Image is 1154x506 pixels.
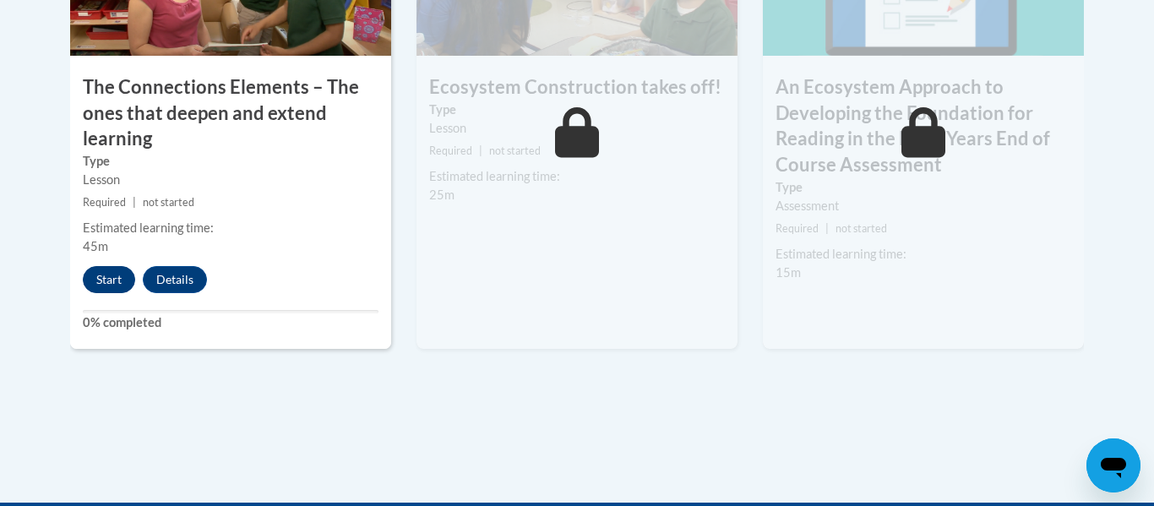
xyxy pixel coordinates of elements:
[776,222,819,235] span: Required
[825,222,829,235] span: |
[83,266,135,293] button: Start
[83,196,126,209] span: Required
[429,167,725,186] div: Estimated learning time:
[429,101,725,119] label: Type
[70,74,391,152] h3: The Connections Elements – The ones that deepen and extend learning
[776,197,1071,215] div: Assessment
[489,144,541,157] span: not started
[143,266,207,293] button: Details
[83,313,378,332] label: 0% completed
[479,144,482,157] span: |
[416,74,738,101] h3: Ecosystem Construction takes off!
[83,239,108,253] span: 45m
[143,196,194,209] span: not started
[836,222,887,235] span: not started
[133,196,136,209] span: |
[776,265,801,280] span: 15m
[429,119,725,138] div: Lesson
[776,245,1071,264] div: Estimated learning time:
[763,74,1084,178] h3: An Ecosystem Approach to Developing the Foundation for Reading in the Early Years End of Course A...
[429,144,472,157] span: Required
[83,171,378,189] div: Lesson
[83,219,378,237] div: Estimated learning time:
[429,188,455,202] span: 25m
[83,152,378,171] label: Type
[776,178,1071,197] label: Type
[1086,438,1140,492] iframe: Button to launch messaging window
